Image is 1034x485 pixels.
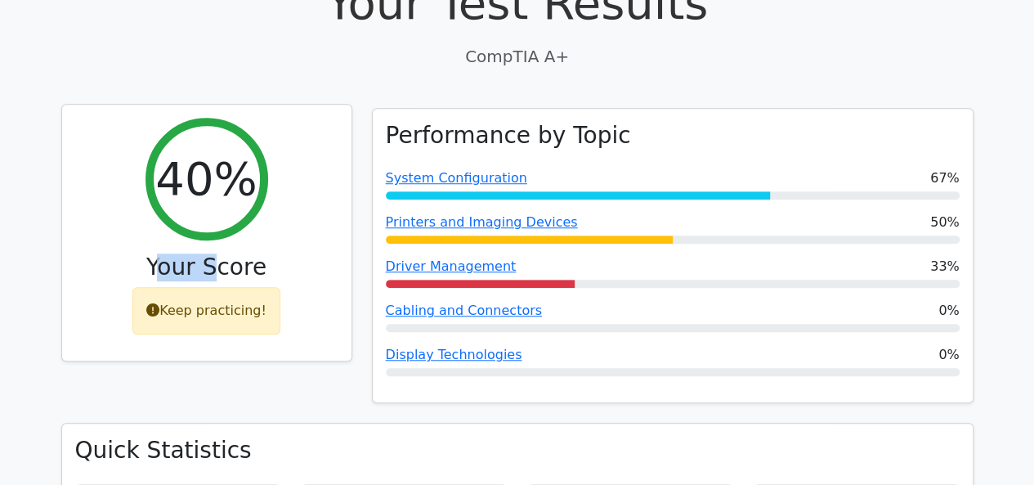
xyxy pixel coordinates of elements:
h2: 40% [155,151,257,206]
span: 50% [930,213,960,232]
p: CompTIA A+ [61,44,974,69]
h3: Performance by Topic [386,122,631,150]
span: 67% [930,168,960,188]
a: Printers and Imaging Devices [386,214,578,230]
a: Display Technologies [386,347,522,362]
span: 0% [938,301,959,321]
a: Cabling and Connectors [386,303,542,318]
h3: Quick Statistics [75,437,960,465]
a: Driver Management [386,258,517,274]
span: 33% [930,257,960,276]
a: System Configuration [386,170,527,186]
span: 0% [938,345,959,365]
h3: Your Score [75,254,338,281]
div: Keep practicing! [132,287,280,335]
